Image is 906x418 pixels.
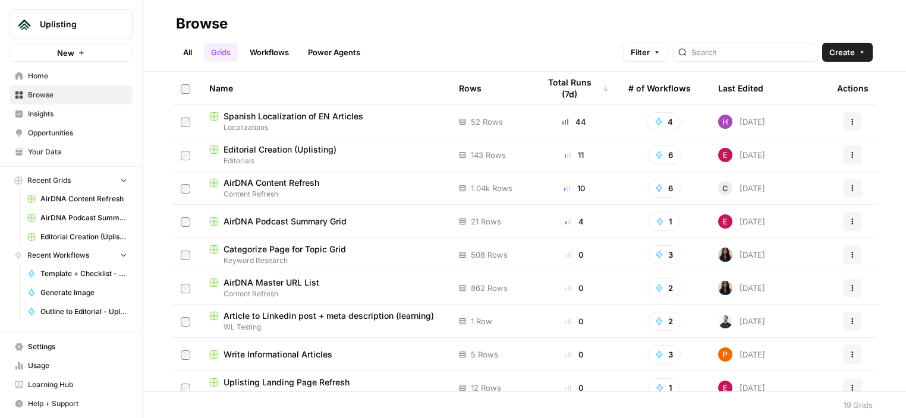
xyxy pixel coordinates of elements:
[10,85,133,104] a: Browse
[209,322,440,332] span: WL Testing
[718,248,732,262] img: rox323kbkgutb4wcij4krxobkpon
[718,314,732,328] img: tk4fd38h7lsi92jkuiz1rjly28yk
[539,72,609,104] div: Total Runs (7d)
[14,14,35,35] img: Uplisting Logo
[28,147,127,157] span: Your Data
[539,349,609,360] div: 0
[648,212,680,231] button: 1
[539,116,609,128] div: 44
[647,312,681,331] button: 2
[209,216,440,227] a: AirDNA Podcast Summary Grid
[822,43,873,62] button: Create
[22,208,133,227] a: AirDNA Podcast Summary Grid
[837,72,869,104] div: Actions
[10,172,133,189] button: Recent Grids
[471,149,506,161] span: 143 Rows
[647,112,681,131] button: 4
[209,277,440,299] a: AirDNA Master URL ListContent Refresh
[204,43,238,62] a: Grids
[718,115,732,129] img: s3daeat8gwktyg8b6fk5sb8x1vos
[28,379,127,390] span: Learning Hub
[718,281,765,295] div: [DATE]
[471,315,492,327] span: 1 Row
[718,381,765,395] div: [DATE]
[209,110,440,133] a: Spanish Localization of EN ArticlesLocalizations
[718,381,732,395] img: 6hq96n2leobrsvlurjgw6fk7c669
[718,148,765,162] div: [DATE]
[10,66,133,85] a: Home
[718,214,732,229] img: 6hq96n2leobrsvlurjgw6fk7c669
[40,268,127,279] span: Template + Checklist - Keyword to Outline
[539,216,609,227] div: 4
[10,123,133,142] a: Opportunities
[209,189,440,199] span: Content Refresh
[648,378,680,397] button: 1
[176,14,228,33] div: Browse
[209,289,440,299] span: Content Refresh
[209,376,440,399] a: Uplisting Landing Page RefreshUplisting
[628,72,691,104] div: # of Workflows
[647,179,681,198] button: 6
[471,282,508,294] span: 862 Rows
[718,281,732,295] img: rox323kbkgutb4wcij4krxobkpon
[22,189,133,208] a: AirDNA Content Refresh
[471,349,498,360] span: 5 Rows
[539,182,609,194] div: 10
[539,282,609,294] div: 0
[829,46,855,58] span: Create
[539,315,609,327] div: 0
[647,278,681,297] button: 2
[243,43,296,62] a: Workflows
[691,46,812,58] input: Search
[209,349,440,360] a: Write Informational Articles
[623,43,668,62] button: Filter
[28,71,127,81] span: Home
[10,44,133,62] button: New
[209,144,440,166] a: Editorial Creation (Uplisting)Editorials
[22,227,133,246] a: Editorial Creation (Uplisting)
[471,249,508,261] span: 508 Rows
[471,382,501,394] span: 12 Rows
[224,310,434,322] span: Article to Linkedin post + meta description (learning)
[718,72,763,104] div: Last Edited
[209,310,440,332] a: Article to Linkedin post + meta description (learning)WL Testing
[28,128,127,138] span: Opportunities
[209,243,440,266] a: Categorize Page for Topic GridKeyword Research
[40,306,127,317] span: Outline to Editorial - Uplisting
[718,115,765,129] div: [DATE]
[471,116,503,128] span: 52 Rows
[209,156,440,166] span: Editorials
[40,213,127,223] span: AirDNA Podcast Summary Grid
[57,47,74,59] span: New
[10,375,133,394] a: Learning Hub
[28,90,127,100] span: Browse
[722,182,728,194] span: C
[224,277,319,289] span: AirDNA Master URL List
[718,181,765,195] div: [DATE]
[224,376,350,388] span: Uplisting Landing Page Refresh
[224,110,363,122] span: Spanish Localization of EN Articles
[647,145,681,164] button: 6
[40,287,127,298] span: Generate Image
[28,341,127,352] span: Settings
[209,72,440,104] div: Name
[224,349,332,360] span: Write Informational Articles
[10,356,133,375] a: Usage
[647,345,681,364] button: 3
[10,394,133,413] button: Help + Support
[224,243,346,255] span: Categorize Page for Topic Grid
[176,43,199,62] a: All
[224,216,347,227] span: AirDNA Podcast Summary Grid
[10,142,133,161] a: Your Data
[631,46,650,58] span: Filter
[539,149,609,161] div: 11
[209,388,440,399] span: Uplisting
[40,194,127,204] span: AirDNA Content Refresh
[10,246,133,264] button: Recent Workflows
[28,398,127,409] span: Help + Support
[40,18,112,30] span: Uplisting
[28,109,127,119] span: Insights
[10,337,133,356] a: Settings
[718,148,732,162] img: 6hq96n2leobrsvlurjgw6fk7c669
[718,314,765,328] div: [DATE]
